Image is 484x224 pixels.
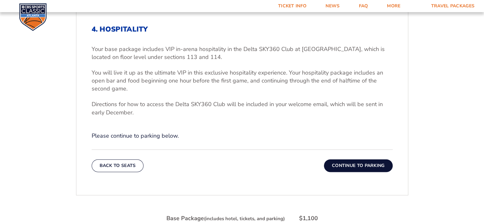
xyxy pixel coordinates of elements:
[204,215,285,222] small: (includes hotel, tickets, and parking)
[299,214,318,222] div: $1,100
[19,3,47,31] img: CBS Sports Classic
[324,159,393,172] button: Continue To Parking
[92,69,393,93] p: You will live it up as the ultimate VIP in this exclusive hospitality experience. Your hospitalit...
[92,159,144,172] button: Back To Seats
[92,25,393,33] h2: 4. Hospitality
[92,132,393,140] p: Please continue to parking below.
[166,214,285,222] div: Base Package
[92,100,393,116] p: Directions for how to access the Delta SKY360 Club will be included in your welcome email, which ...
[92,45,393,61] p: Your base package includes VIP in-arena hospitality in the Delta SKY360 Club at [GEOGRAPHIC_DATA]...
